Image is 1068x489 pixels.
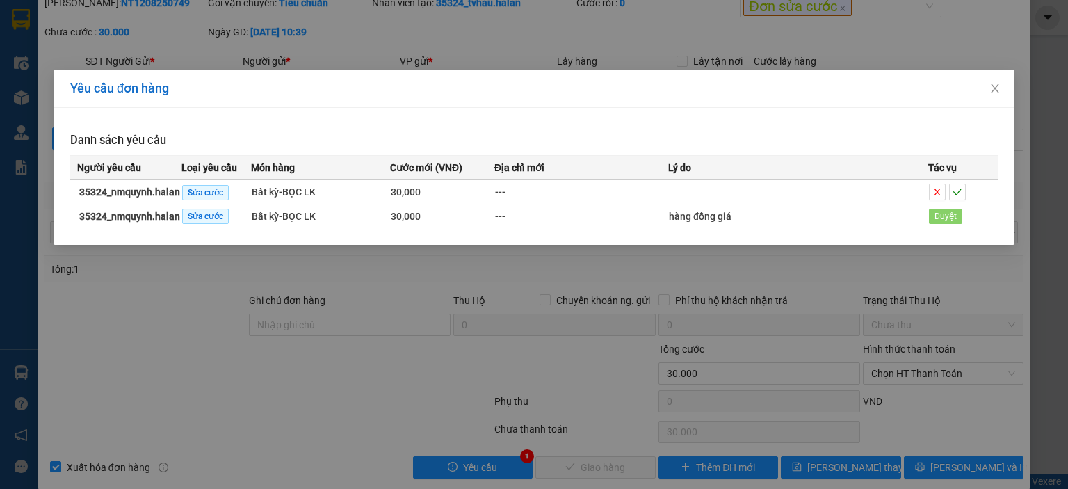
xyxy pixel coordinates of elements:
[79,186,180,198] strong: 35324_nmquynh.halan
[70,131,998,150] h3: Danh sách yêu cầu
[976,70,1014,109] button: Close
[950,187,965,197] span: check
[949,184,966,200] button: check
[929,184,946,200] button: close
[391,211,421,222] span: 30,000
[930,187,945,197] span: close
[77,160,141,175] span: Người yêu cầu
[70,81,998,96] div: Yêu cầu đơn hàng
[391,186,421,198] span: 30,000
[182,185,229,200] span: Sửa cước
[390,160,462,175] span: Cước mới (VNĐ)
[669,211,731,222] span: hàng đồng giá
[251,160,295,175] span: Món hàng
[495,186,505,198] span: ---
[252,211,316,222] span: Bất kỳ
[279,211,316,222] span: - BỌC LK
[252,186,316,198] span: Bất kỳ
[495,211,505,222] span: ---
[928,160,957,175] span: Tác vụ
[989,83,1001,94] span: close
[494,160,544,175] span: Địa chỉ mới
[182,209,229,224] span: Sửa cước
[279,186,316,198] span: - BỌC LK
[668,160,691,175] span: Lý do
[79,211,180,222] strong: 35324_nmquynh.halan
[929,209,962,224] span: Duyệt
[181,160,237,175] span: Loại yêu cầu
